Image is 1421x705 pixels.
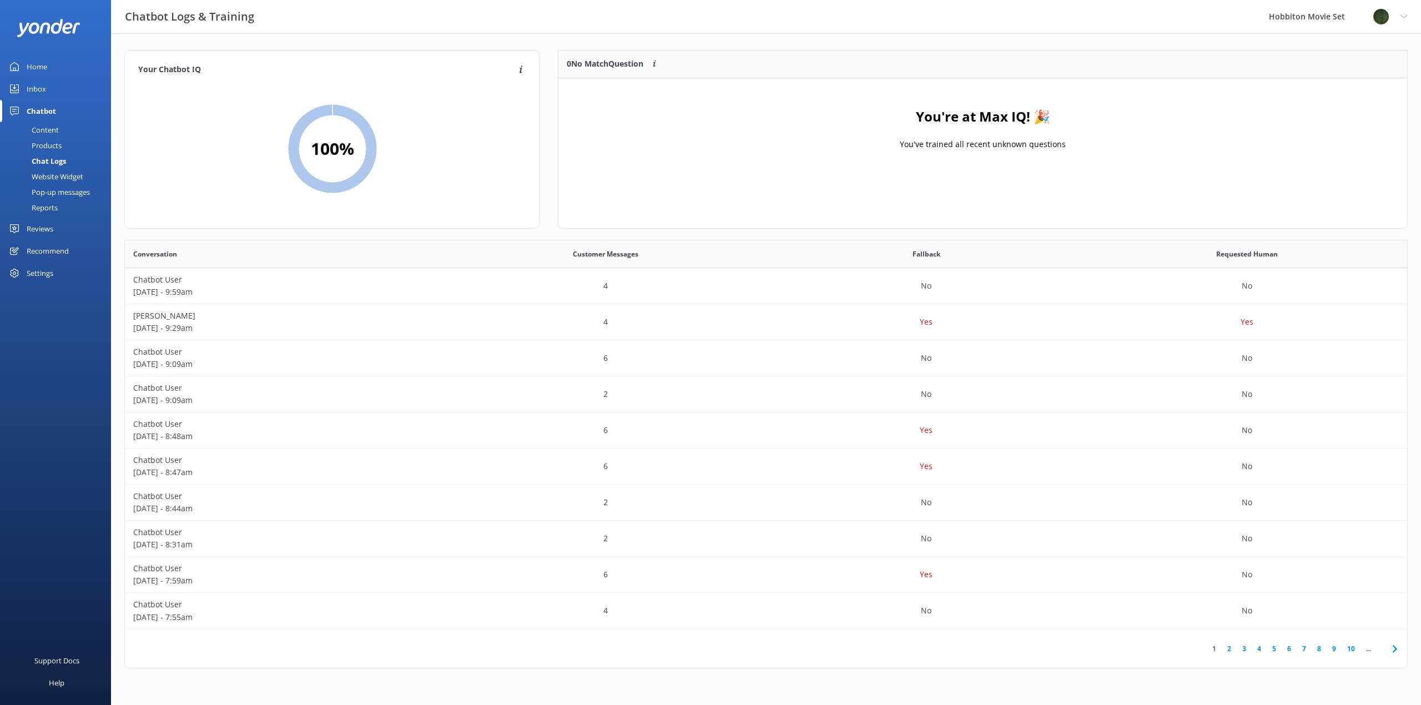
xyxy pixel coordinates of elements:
[1327,643,1342,654] a: 9
[125,268,1407,304] div: row
[1342,643,1360,654] a: 10
[920,568,933,581] p: Yes
[1312,643,1327,654] a: 8
[921,280,931,292] p: No
[1237,643,1252,654] a: 3
[1242,388,1252,400] p: No
[567,58,643,70] p: 0 No Match Question
[7,153,111,169] a: Chat Logs
[1222,643,1237,654] a: 2
[1242,352,1252,364] p: No
[133,346,437,358] p: Chatbot User
[7,200,111,215] a: Reports
[17,19,80,37] img: yonder-white-logo.png
[138,64,516,76] h4: Your Chatbot IQ
[125,340,1407,376] div: row
[7,138,111,153] a: Products
[1373,8,1389,25] img: 34-1720495293.png
[133,286,437,298] p: [DATE] - 9:59am
[133,249,177,259] span: Conversation
[1242,532,1252,545] p: No
[920,460,933,472] p: Yes
[573,249,638,259] span: Customer Messages
[133,562,437,575] p: Chatbot User
[7,184,90,200] div: Pop-up messages
[133,322,437,334] p: [DATE] - 9:29am
[7,153,66,169] div: Chat Logs
[1267,643,1282,654] a: 5
[900,138,1066,150] p: You've trained all recent unknown questions
[125,8,254,26] h3: Chatbot Logs & Training
[1360,643,1377,654] span: ...
[1282,643,1297,654] a: 6
[1252,643,1267,654] a: 4
[34,649,79,672] div: Support Docs
[7,122,111,138] a: Content
[1242,280,1252,292] p: No
[49,672,64,694] div: Help
[916,106,1050,127] h4: You're at Max IQ! 🎉
[133,538,437,551] p: [DATE] - 8:31am
[7,169,83,184] div: Website Widget
[7,184,111,200] a: Pop-up messages
[133,454,437,466] p: Chatbot User
[133,430,437,442] p: [DATE] - 8:48am
[603,568,608,581] p: 6
[27,240,69,262] div: Recommend
[1207,643,1222,654] a: 1
[603,424,608,436] p: 6
[603,532,608,545] p: 2
[133,526,437,538] p: Chatbot User
[7,169,111,184] a: Website Widget
[125,268,1407,629] div: grid
[1242,460,1252,472] p: No
[921,496,931,508] p: No
[921,388,931,400] p: No
[125,485,1407,521] div: row
[603,460,608,472] p: 6
[133,490,437,502] p: Chatbot User
[1216,249,1278,259] span: Requested Human
[133,611,437,623] p: [DATE] - 7:55am
[7,138,62,153] div: Products
[27,78,46,100] div: Inbox
[1297,643,1312,654] a: 7
[133,274,437,286] p: Chatbot User
[920,424,933,436] p: Yes
[1242,605,1252,617] p: No
[125,449,1407,485] div: row
[133,502,437,515] p: [DATE] - 8:44am
[27,100,56,122] div: Chatbot
[133,358,437,370] p: [DATE] - 9:09am
[125,521,1407,557] div: row
[1242,424,1252,436] p: No
[603,280,608,292] p: 4
[133,575,437,587] p: [DATE] - 7:59am
[133,382,437,394] p: Chatbot User
[603,388,608,400] p: 2
[27,218,53,240] div: Reviews
[921,605,931,617] p: No
[1242,496,1252,508] p: No
[1241,316,1253,328] p: Yes
[913,249,940,259] span: Fallback
[125,412,1407,449] div: row
[603,605,608,617] p: 4
[27,56,47,78] div: Home
[603,316,608,328] p: 4
[7,122,59,138] div: Content
[1242,568,1252,581] p: No
[125,593,1407,629] div: row
[133,418,437,430] p: Chatbot User
[125,557,1407,593] div: row
[311,135,354,162] h2: 100 %
[133,310,437,322] p: [PERSON_NAME]
[125,376,1407,412] div: row
[27,262,53,284] div: Settings
[920,316,933,328] p: Yes
[133,466,437,479] p: [DATE] - 8:47am
[921,352,931,364] p: No
[7,200,58,215] div: Reports
[133,394,437,406] p: [DATE] - 9:09am
[603,352,608,364] p: 6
